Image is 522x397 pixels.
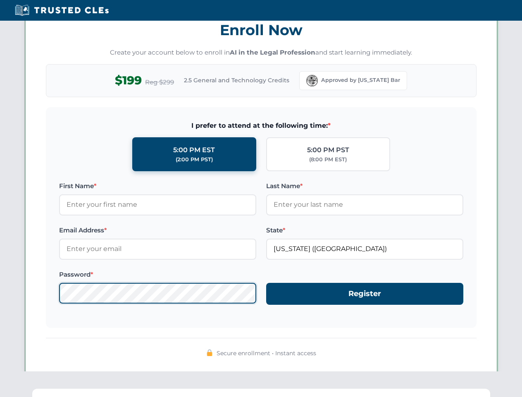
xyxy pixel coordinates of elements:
[266,181,463,191] label: Last Name
[206,349,213,356] img: 🔒
[217,349,316,358] span: Secure enrollment • Instant access
[59,194,256,215] input: Enter your first name
[266,283,463,305] button: Register
[115,71,142,90] span: $199
[184,76,289,85] span: 2.5 General and Technology Credits
[173,145,215,155] div: 5:00 PM EST
[230,48,315,56] strong: AI in the Legal Profession
[59,120,463,131] span: I prefer to attend at the following time:
[307,145,349,155] div: 5:00 PM PST
[46,48,477,57] p: Create your account below to enroll in and start learning immediately.
[321,76,400,84] span: Approved by [US_STATE] Bar
[266,225,463,235] label: State
[306,75,318,86] img: Florida Bar
[59,225,256,235] label: Email Address
[176,155,213,164] div: (2:00 PM PST)
[12,4,111,17] img: Trusted CLEs
[145,77,174,87] span: Reg $299
[266,239,463,259] input: Florida (FL)
[266,194,463,215] input: Enter your last name
[59,270,256,280] label: Password
[46,17,477,43] h3: Enroll Now
[309,155,347,164] div: (8:00 PM EST)
[59,181,256,191] label: First Name
[59,239,256,259] input: Enter your email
